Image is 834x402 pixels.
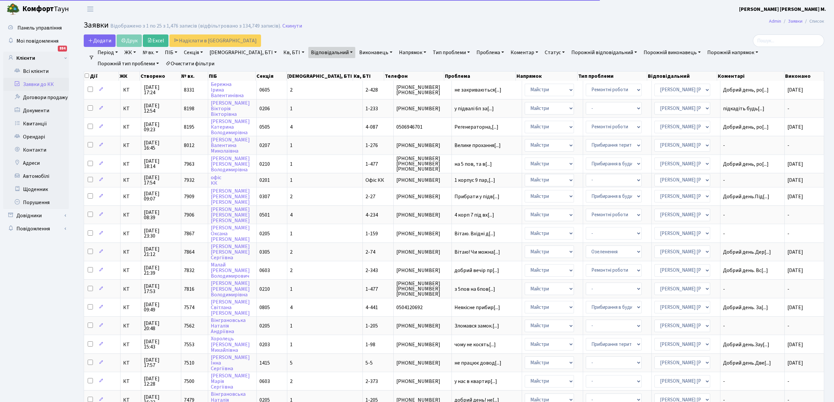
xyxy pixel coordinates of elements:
[259,378,270,385] span: 0603
[84,34,116,47] a: Додати
[110,23,281,29] div: Відображено з 1 по 25 з 1,476 записів (відфільтровано з 134,749 записів).
[454,123,498,131] span: Регенераторна,[...]
[22,4,69,15] span: Таун
[365,248,375,256] span: 2-74
[787,322,789,329] span: -
[208,72,256,81] th: ПІБ
[396,249,449,255] span: [PHONE_NUMBER]
[88,37,111,44] span: Додати
[723,341,769,348] span: Добрий день.Зау[...]
[17,24,62,32] span: Панель управління
[290,211,293,219] span: 4
[3,170,69,183] a: Автомобілі
[769,18,781,25] a: Admin
[357,47,395,58] a: Виконавець
[788,18,802,25] a: Заявки
[211,81,244,99] a: БережнаIринаВалентинiвна
[7,3,20,16] img: logo.png
[396,212,449,218] span: [PHONE_NUMBER]
[3,196,69,209] a: Порушення
[787,230,789,237] span: -
[144,376,178,387] span: [DATE] 12:28
[281,47,307,58] a: Кв, БТІ
[95,47,121,58] a: Період
[723,323,782,328] span: -
[123,249,139,255] span: КТ
[123,124,139,130] span: КТ
[207,47,279,58] a: [DEMOGRAPHIC_DATA], БТІ
[144,210,178,220] span: [DATE] 08:39
[365,304,378,311] span: 4-441
[184,123,194,131] span: 8195
[259,248,270,256] span: 0305
[290,304,293,311] span: 4
[454,378,497,385] span: у нас в квартир[...]
[259,193,270,200] span: 0307
[259,230,270,237] span: 0205
[454,304,500,311] span: Неякісне прибир[...]
[123,286,139,292] span: КТ
[259,123,270,131] span: 0505
[365,267,378,274] span: 2-343
[454,359,501,367] span: не працює довод[...]
[211,224,250,243] a: [PERSON_NAME]Оксана[PERSON_NAME]
[184,160,194,168] span: 7963
[396,360,449,366] span: [PHONE_NUMBER]
[3,52,69,65] a: Клієнти
[144,175,178,185] span: [DATE] 17:54
[396,143,449,148] span: [PHONE_NUMBER]
[396,47,429,58] a: Напрямок
[647,72,717,81] th: Відповідальний
[290,193,293,200] span: 2
[259,211,270,219] span: 0501
[723,160,769,168] span: Добрий день, ро[...]
[95,58,162,69] a: Порожній тип проблеми
[723,123,769,131] span: Добрий день, ро[...]
[396,323,449,328] span: [PHONE_NUMBER]
[290,378,293,385] span: 2
[282,23,302,29] a: Скинути
[290,341,293,348] span: 1
[144,265,178,276] span: [DATE] 21:39
[723,248,771,256] span: Добрий день.Дер[...]
[384,72,444,81] th: Телефон
[144,284,178,294] span: [DATE] 17:53
[84,19,109,31] span: Заявки
[144,103,178,114] span: [DATE] 12:54
[184,230,194,237] span: 7867
[454,193,499,200] span: Прибрати у підв[...]
[516,72,578,81] th: Напрямок
[123,106,139,111] span: КТ
[396,342,449,347] span: [PHONE_NUMBER]
[211,99,250,118] a: [PERSON_NAME]ВікторіяВікторівна
[259,177,270,184] span: 0201
[290,105,293,112] span: 1
[787,341,803,348] span: [DATE]
[3,117,69,130] a: Квитанції
[287,72,353,81] th: [DEMOGRAPHIC_DATA], БТІ
[454,177,495,184] span: 1 корпус 9 пар,[...]
[454,105,494,112] span: у підвалі 6п за[...]
[723,267,768,274] span: Добрий день. Вс[...]
[123,87,139,93] span: КТ
[474,47,507,58] a: Проблема
[144,140,178,151] span: [DATE] 16:45
[396,194,449,199] span: [PHONE_NUMBER]
[211,298,250,317] a: [PERSON_NAME]Світлана[PERSON_NAME]
[123,323,139,328] span: КТ
[184,286,194,293] span: 7816
[181,47,206,58] a: Секція
[365,378,378,385] span: 2-373
[723,193,769,200] span: Добрий день.Під[...]
[256,72,287,81] th: Секція
[144,321,178,331] span: [DATE] 20:48
[365,193,375,200] span: 2-27
[290,86,293,94] span: 2
[787,160,803,168] span: [DATE]
[84,72,119,81] th: Дії
[290,177,293,184] span: 1
[365,211,378,219] span: 4-234
[723,379,782,384] span: -
[787,142,789,149] span: -
[365,123,378,131] span: 4-087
